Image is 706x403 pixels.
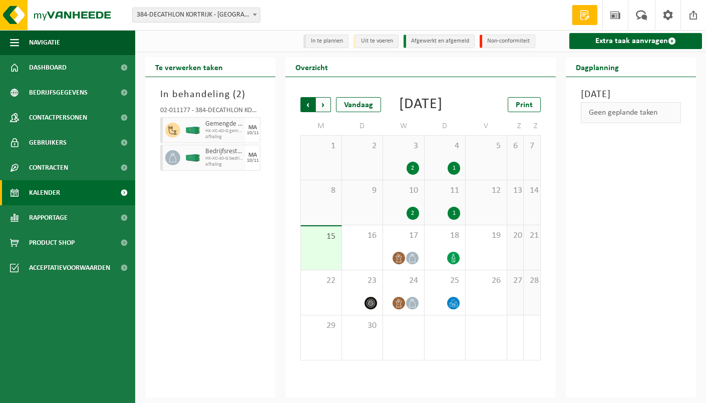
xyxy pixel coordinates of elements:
[29,255,110,280] span: Acceptatievoorwaarden
[524,117,541,135] td: Z
[205,128,243,134] span: HK-XC-40-G gemengde harde kunststoffen (PE, PP en PVC), recy
[160,107,260,117] div: 02-011177 - 384-DECATHLON KORTRIJK - [GEOGRAPHIC_DATA]
[569,33,702,49] a: Extra taak aanvragen
[508,97,541,112] a: Print
[285,57,338,77] h2: Overzicht
[247,158,259,163] div: 10/11
[300,117,342,135] td: M
[248,125,257,131] div: MA
[347,275,378,286] span: 23
[300,97,315,112] span: Vorige
[529,230,535,241] span: 21
[236,90,242,100] span: 2
[205,120,243,128] span: Gemengde harde kunststoffen (PE, PP en PVC), recycleerbaar (industrieel)
[347,320,378,331] span: 30
[347,230,378,241] span: 16
[185,127,200,134] img: HK-XC-40-GN-00
[466,117,507,135] td: V
[316,97,331,112] span: Volgende
[347,141,378,152] span: 2
[529,185,535,196] span: 14
[347,185,378,196] span: 9
[512,141,519,152] span: 6
[29,55,67,80] span: Dashboard
[430,230,461,241] span: 18
[388,185,419,196] span: 10
[306,275,336,286] span: 22
[507,117,524,135] td: Z
[306,320,336,331] span: 29
[160,87,260,102] h3: In behandeling ( )
[471,230,502,241] span: 19
[248,152,257,158] div: MA
[342,117,384,135] td: D
[205,162,243,168] span: Afhaling
[29,205,68,230] span: Rapportage
[205,156,243,162] span: HK-XC-40-G bedrijfsrestafval
[354,35,399,48] li: Uit te voeren
[303,35,348,48] li: In te plannen
[247,131,259,136] div: 10/11
[512,185,519,196] span: 13
[516,101,533,109] span: Print
[430,141,461,152] span: 4
[29,130,67,155] span: Gebruikers
[383,117,425,135] td: W
[205,148,243,156] span: Bedrijfsrestafval
[29,230,75,255] span: Product Shop
[471,141,502,152] span: 5
[29,30,60,55] span: Navigatie
[185,154,200,162] img: HK-XC-40-GN-00
[566,57,629,77] h2: Dagplanning
[425,117,466,135] td: D
[29,80,88,105] span: Bedrijfsgegevens
[471,275,502,286] span: 26
[306,185,336,196] span: 8
[430,275,461,286] span: 25
[145,57,233,77] h2: Te verwerken taken
[336,97,381,112] div: Vandaag
[529,275,535,286] span: 28
[581,87,681,102] h3: [DATE]
[29,155,68,180] span: Contracten
[407,162,419,175] div: 2
[306,141,336,152] span: 1
[471,185,502,196] span: 12
[29,105,87,130] span: Contactpersonen
[388,230,419,241] span: 17
[529,141,535,152] span: 7
[430,185,461,196] span: 11
[581,102,681,123] div: Geen geplande taken
[205,134,243,140] span: Afhaling
[306,231,336,242] span: 15
[388,275,419,286] span: 24
[399,97,443,112] div: [DATE]
[480,35,535,48] li: Non-conformiteit
[448,207,460,220] div: 1
[388,141,419,152] span: 3
[448,162,460,175] div: 1
[407,207,419,220] div: 2
[29,180,60,205] span: Kalender
[133,8,260,22] span: 384-DECATHLON KORTRIJK - KORTRIJK
[404,35,475,48] li: Afgewerkt en afgemeld
[512,275,519,286] span: 27
[512,230,519,241] span: 20
[132,8,260,23] span: 384-DECATHLON KORTRIJK - KORTRIJK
